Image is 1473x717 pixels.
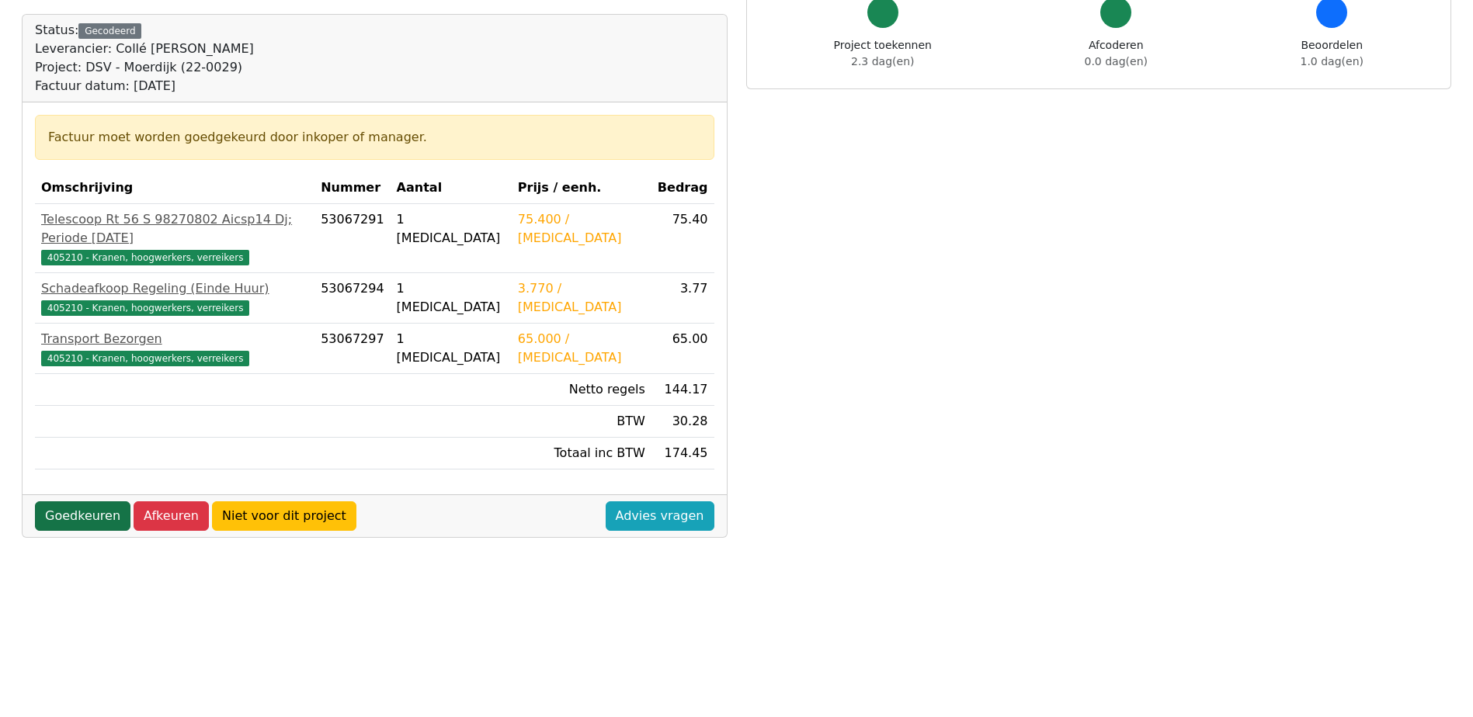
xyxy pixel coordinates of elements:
[35,501,130,531] a: Goedkeuren
[41,330,308,367] a: Transport Bezorgen405210 - Kranen, hoogwerkers, verreikers
[512,438,651,469] td: Totaal inc BTW
[314,204,390,273] td: 53067291
[41,330,308,348] div: Transport Bezorgen
[651,172,714,204] th: Bedrag
[41,210,308,266] a: Telescoop Rt 56 S 98270802 Aicsp14 Dj; Periode [DATE]405210 - Kranen, hoogwerkers, verreikers
[41,300,249,316] span: 405210 - Kranen, hoogwerkers, verreikers
[41,250,249,265] span: 405210 - Kranen, hoogwerkers, verreikers
[518,279,645,317] div: 3.770 / [MEDICAL_DATA]
[518,330,645,367] div: 65.000 / [MEDICAL_DATA]
[41,210,308,248] div: Telescoop Rt 56 S 98270802 Aicsp14 Dj; Periode [DATE]
[512,374,651,406] td: Netto regels
[651,438,714,469] td: 174.45
[651,204,714,273] td: 75.40
[41,351,249,366] span: 405210 - Kranen, hoogwerkers, verreikers
[397,330,505,367] div: 1 [MEDICAL_DATA]
[651,406,714,438] td: 30.28
[35,21,254,95] div: Status:
[606,501,714,531] a: Advies vragen
[834,37,932,70] div: Project toekennen
[1301,37,1364,70] div: Beoordelen
[851,55,914,68] span: 2.3 dag(en)
[134,501,209,531] a: Afkeuren
[48,128,701,147] div: Factuur moet worden goedgekeurd door inkoper of manager.
[651,273,714,324] td: 3.77
[651,374,714,406] td: 144.17
[41,279,308,317] a: Schadeafkoop Regeling (Einde Huur)405210 - Kranen, hoogwerkers, verreikers
[314,273,390,324] td: 53067294
[314,172,390,204] th: Nummer
[1085,55,1148,68] span: 0.0 dag(en)
[35,40,254,58] div: Leverancier: Collé [PERSON_NAME]
[651,324,714,374] td: 65.00
[314,324,390,374] td: 53067297
[518,210,645,248] div: 75.400 / [MEDICAL_DATA]
[78,23,141,39] div: Gecodeerd
[1301,55,1364,68] span: 1.0 dag(en)
[391,172,512,204] th: Aantal
[1085,37,1148,70] div: Afcoderen
[512,172,651,204] th: Prijs / eenh.
[397,279,505,317] div: 1 [MEDICAL_DATA]
[397,210,505,248] div: 1 [MEDICAL_DATA]
[41,279,308,298] div: Schadeafkoop Regeling (Einde Huur)
[212,501,356,531] a: Niet voor dit project
[35,172,314,204] th: Omschrijving
[35,58,254,77] div: Project: DSV - Moerdijk (22-0029)
[512,406,651,438] td: BTW
[35,77,254,95] div: Factuur datum: [DATE]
